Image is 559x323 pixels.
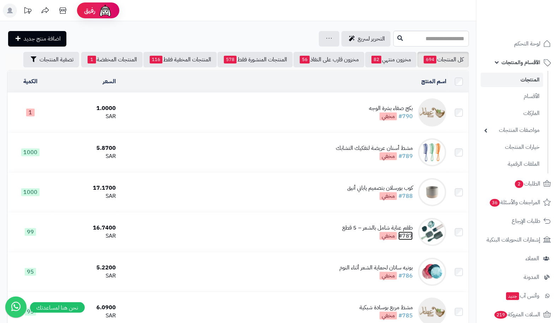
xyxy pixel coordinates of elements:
[56,192,116,200] div: SAR
[19,4,36,19] a: تحديثات المنصة
[418,178,446,206] img: كوب بورسلان بتصميم ياباني أنيق
[481,287,555,304] a: وآتس آبجديد
[24,35,61,43] span: اضافة منتج جديد
[481,213,555,230] a: طلبات الإرجاع
[218,52,293,67] a: المنتجات المنشورة فقط578
[511,16,552,31] img: logo-2.png
[398,152,413,160] a: #789
[481,123,543,138] a: مواصفات المنتجات
[481,140,543,155] a: خيارات المنتجات
[365,52,417,67] a: مخزون منتهي82
[56,152,116,160] div: SAR
[25,228,36,236] span: 99
[56,272,116,280] div: SAR
[56,232,116,240] div: SAR
[380,152,397,160] span: مخفي
[56,112,116,121] div: SAR
[56,304,116,312] div: 6.0900
[418,218,446,246] img: طقم عناية شامل بالشعر – 5 قطع
[380,232,397,240] span: مخفي
[40,55,73,64] span: تصفية المنتجات
[481,73,543,87] a: المنتجات
[150,56,162,63] span: 116
[501,57,540,67] span: الأقسام والمنتجات
[300,56,310,63] span: 56
[417,52,469,67] a: كل المنتجات694
[494,310,540,319] span: السلات المتروكة
[21,148,40,156] span: 1000
[25,308,36,316] span: 95
[398,272,413,280] a: #786
[514,39,540,49] span: لوحة التحكم
[336,144,413,152] div: مشط أسنان عريضة لتفكيك التشابك
[418,138,446,166] img: مشط أسنان عريضة لتفكيك التشابك
[525,254,539,263] span: العملاء
[358,35,385,43] span: التحرير لسريع
[26,109,35,116] span: 1
[56,104,116,112] div: 1.0000
[347,184,413,192] div: كوب بورسلان بتصميم ياباني أنيق
[514,179,540,189] span: الطلبات
[224,56,237,63] span: 578
[359,304,413,312] div: مشط مربع بوسادة شبكية
[481,194,555,211] a: المراجعات والأسئلة36
[371,56,381,63] span: 82
[506,292,519,300] span: جديد
[398,311,413,320] a: #785
[481,231,555,248] a: إشعارات التحويلات البنكية
[490,199,500,207] span: 36
[512,216,540,226] span: طلبات الإرجاع
[481,250,555,267] a: العملاء
[481,269,555,286] a: المدونة
[421,77,446,86] a: اسم المنتج
[398,112,413,121] a: #790
[481,306,555,323] a: السلات المتروكة219
[380,272,397,280] span: مخفي
[481,157,543,172] a: الملفات الرقمية
[88,56,96,63] span: 1
[8,31,66,47] a: اضافة منتج جديد
[143,52,217,67] a: المنتجات المخفية فقط116
[380,312,397,319] span: مخفي
[23,52,79,67] button: تصفية المنتجات
[398,192,413,200] a: #788
[369,104,413,112] div: بكج صفاء بشرة الوجه
[56,184,116,192] div: 17.1700
[56,312,116,320] div: SAR
[339,264,413,272] div: بونيه ساتان لحماية الشعر أثناء النوم
[481,35,555,52] a: لوحة التحكم
[81,52,143,67] a: المنتجات المخفضة1
[481,106,543,121] a: الماركات
[418,98,446,127] img: بكج صفاء بشرة الوجه
[56,224,116,232] div: 16.7400
[481,175,555,192] a: الطلبات2
[84,6,95,15] span: رفيق
[380,192,397,200] span: مخفي
[21,188,40,196] span: 1000
[524,272,539,282] span: المدونة
[56,264,116,272] div: 5.2200
[25,268,36,276] span: 95
[487,235,540,245] span: إشعارات التحويلات البنكية
[398,232,413,240] a: #787
[98,4,112,18] img: ai-face.png
[481,89,543,104] a: الأقسام
[293,52,364,67] a: مخزون قارب على النفاذ56
[341,31,391,47] a: التحرير لسريع
[418,258,446,286] img: بونيه ساتان لحماية الشعر أثناء النوم
[342,224,413,232] div: طقم عناية شامل بالشعر – 5 قطع
[489,197,540,207] span: المراجعات والأسئلة
[23,77,37,86] a: الكمية
[515,180,524,188] span: 2
[494,311,507,319] span: 219
[424,56,436,63] span: 694
[56,144,116,152] div: 5.8700
[103,77,116,86] a: السعر
[380,112,397,120] span: مخفي
[505,291,539,301] span: وآتس آب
